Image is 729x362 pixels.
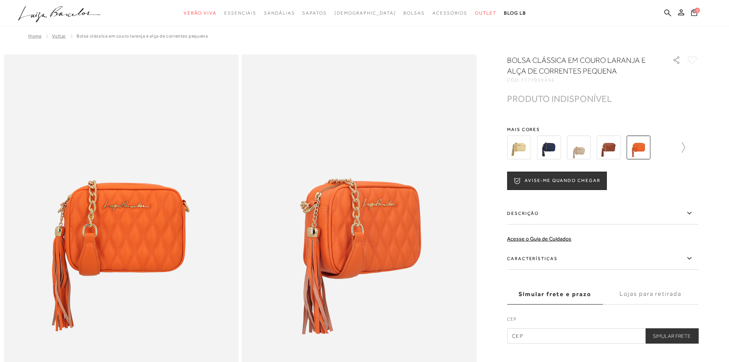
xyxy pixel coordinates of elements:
span: [DEMOGRAPHIC_DATA] [334,10,396,16]
span: 7777059496 [521,77,555,83]
span: Mais cores [507,127,698,132]
span: 0 [695,8,700,13]
img: BOLSA CLÁSSICA EM COURO AZUL ATLÂNTICO E ALÇA DE CORRENTES PEQUENA [537,136,561,159]
a: categoryNavScreenReaderText [432,6,467,20]
a: BLOG LB [504,6,526,20]
a: Acesse o Guia de Cuidados [507,236,571,242]
span: Sapatos [302,10,326,16]
img: BOLSA CLÁSSICA EM COURO BEGE NATA E ALÇA DE CORRENTES PEQUENA [567,136,590,159]
label: Lojas para retirada [603,284,698,305]
a: Home [28,33,41,39]
button: AVISE-ME QUANDO CHEGAR [507,172,607,190]
a: Voltar [52,33,66,39]
span: Outlet [475,10,496,16]
label: Características [507,247,698,270]
button: Simular Frete [645,328,698,344]
a: categoryNavScreenReaderText [302,6,326,20]
img: BOLSA CLÁSSICA EM COURO AMARELO PALHA E ALÇA DE CORRENTES PEQUENA [507,136,531,159]
span: Essenciais [224,10,256,16]
a: categoryNavScreenReaderText [224,6,256,20]
a: categoryNavScreenReaderText [475,6,496,20]
label: CEP [507,316,698,326]
a: categoryNavScreenReaderText [184,6,217,20]
img: BOLSA CLÁSSICA EM COURO CARAMELO E ALÇA DE CORRENTES PEQUENA [597,136,620,159]
a: noSubCategoriesText [334,6,396,20]
a: categoryNavScreenReaderText [264,6,295,20]
img: BOLSA CLÁSSICA EM COURO LARANJA E ALÇA DE CORRENTES PEQUENA [626,136,650,159]
input: CEP [507,328,698,344]
button: 0 [689,8,700,19]
div: PRODUTO INDISPONÍVEL [507,95,612,103]
span: Acessórios [432,10,467,16]
span: BLOG LB [504,10,526,16]
span: Verão Viva [184,10,217,16]
span: Bolsas [403,10,425,16]
div: CÓD: [507,78,660,82]
span: BOLSA CLÁSSICA EM COURO LARANJA E ALÇA DE CORRENTES PEQUENA [77,33,208,39]
span: Sandálias [264,10,295,16]
a: categoryNavScreenReaderText [403,6,425,20]
h1: BOLSA CLÁSSICA EM COURO LARANJA E ALÇA DE CORRENTES PEQUENA [507,55,651,76]
label: Simular frete e prazo [507,284,603,305]
label: Descrição [507,202,698,224]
